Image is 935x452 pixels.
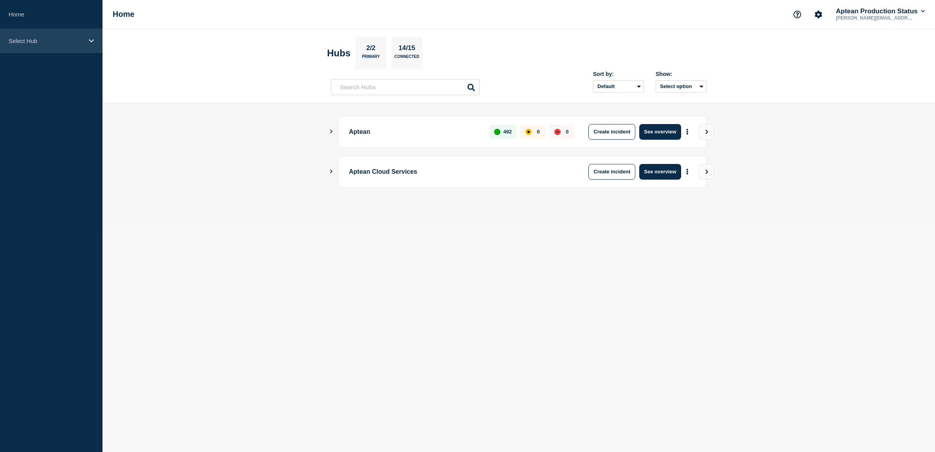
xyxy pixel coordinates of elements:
button: View [698,164,714,180]
button: Aptean Production Status [834,7,926,15]
div: Show: [656,71,707,77]
button: View [698,124,714,140]
p: Primary [362,54,380,63]
button: Create incident [588,124,635,140]
p: Select Hub [9,38,84,44]
button: Account settings [810,6,827,23]
h2: Hubs [327,48,351,59]
p: Aptean Cloud Services [349,164,565,180]
button: See overview [639,124,681,140]
p: Aptean [349,124,481,140]
button: Select option [656,80,707,93]
p: 0 [537,129,539,135]
p: Connected [394,54,419,63]
div: down [554,129,561,135]
button: See overview [639,164,681,180]
button: Show Connected Hubs [329,129,333,135]
button: More actions [682,124,692,139]
div: affected [525,129,532,135]
div: up [494,129,500,135]
select: Sort by [593,80,644,93]
p: [PERSON_NAME][EMAIL_ADDRESS][DOMAIN_NAME] [834,15,916,21]
p: 2/2 [363,44,379,54]
button: More actions [682,164,692,179]
p: 14/15 [396,44,418,54]
input: Search Hubs [331,79,480,95]
button: Create incident [588,164,635,180]
button: Show Connected Hubs [329,169,333,175]
h1: Home [113,10,135,19]
button: Support [789,6,806,23]
p: 492 [503,129,512,135]
div: Sort by: [593,71,644,77]
p: 0 [566,129,568,135]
